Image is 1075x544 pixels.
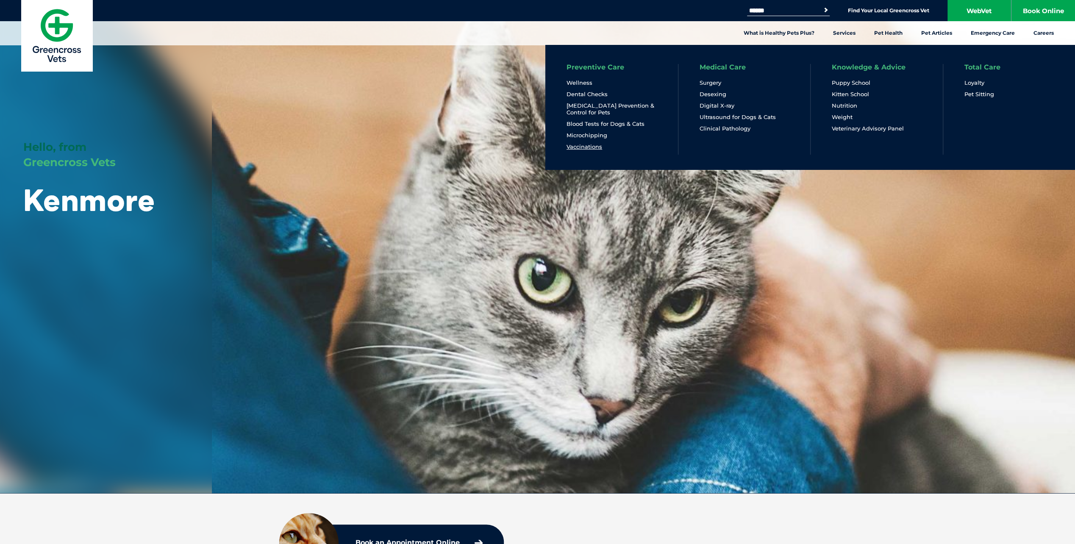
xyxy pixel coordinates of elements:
[567,132,607,139] a: Microchipping
[567,143,602,150] a: Vaccinations
[700,114,776,121] a: Ultrasound for Dogs & Cats
[832,64,906,71] a: Knowledge & Advice
[832,114,853,121] a: Weight
[700,102,734,109] a: Digital X-ray
[700,125,750,132] a: Clinical Pathology
[832,125,904,132] a: Veterinary Advisory Panel
[822,6,830,14] button: Search
[567,79,592,86] a: Wellness
[23,140,86,154] span: Hello, from
[832,79,870,86] a: Puppy School
[912,21,961,45] a: Pet Articles
[964,91,994,98] a: Pet Sitting
[832,102,857,109] a: Nutrition
[964,64,1000,71] a: Total Care
[824,21,865,45] a: Services
[964,79,984,86] a: Loyalty
[567,120,644,128] a: Blood Tests for Dogs & Cats
[700,79,721,86] a: Surgery
[700,91,726,98] a: Desexing
[1024,21,1063,45] a: Careers
[848,7,929,14] a: Find Your Local Greencross Vet
[567,91,608,98] a: Dental Checks
[832,91,869,98] a: Kitten School
[700,64,746,71] a: Medical Care
[734,21,824,45] a: What is Healthy Pets Plus?
[961,21,1024,45] a: Emergency Care
[865,21,912,45] a: Pet Health
[567,64,624,71] a: Preventive Care
[23,155,116,169] span: Greencross Vets
[23,183,155,216] h1: Kenmore
[567,102,657,116] a: [MEDICAL_DATA] Prevention & Control for Pets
